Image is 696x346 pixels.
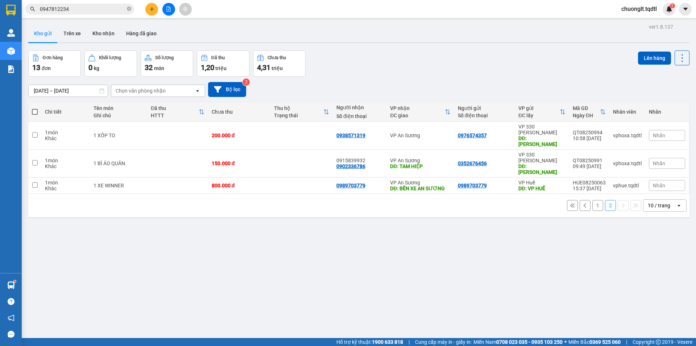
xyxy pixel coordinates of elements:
[473,338,563,346] span: Miền Nam
[653,160,665,166] span: Nhãn
[649,109,685,115] div: Nhãn
[151,113,198,118] div: HTTT
[409,338,410,346] span: |
[518,180,565,186] div: VP Huế
[270,102,333,122] th: Toggle SortBy
[671,3,674,8] span: 1
[518,163,565,175] div: DĐ: HỒ XÁ
[195,88,200,94] svg: open
[45,163,86,169] div: Khác
[7,47,15,55] img: warehouse-icon
[94,133,144,138] div: 1 XỐP TO
[7,281,15,289] img: warehouse-icon
[496,339,563,345] strong: 0708 023 035 - 0935 103 250
[653,183,665,188] span: Nhãn
[390,113,444,118] div: ĐC giao
[613,183,642,188] div: vphue.tqdtl
[518,135,565,147] div: DĐ: HỒ XÁ
[573,158,606,163] div: QT08250991
[212,160,267,166] div: 150.000 đ
[45,109,86,115] div: Chi tiết
[458,133,487,138] div: 0976574357
[45,130,86,135] div: 1 món
[141,50,193,77] button: Số lượng32món
[94,65,99,71] span: kg
[648,202,670,209] div: 10 / trang
[14,280,16,282] sup: 1
[613,109,642,115] div: Nhân viên
[145,63,153,72] span: 32
[145,3,158,16] button: plus
[592,200,603,211] button: 1
[458,160,487,166] div: 0352676456
[336,183,365,188] div: 0989703779
[613,133,642,138] div: vphoxa.tqdtl
[8,298,14,305] span: question-circle
[274,113,323,118] div: Trạng thái
[568,338,621,346] span: Miền Bắc
[166,7,171,12] span: file-add
[458,113,511,118] div: Số điện thoại
[676,203,682,208] svg: open
[8,314,14,321] span: notification
[58,25,87,42] button: Trên xe
[573,180,606,186] div: HUE08250063
[30,7,35,12] span: search
[564,341,567,343] span: ⚪️
[386,102,454,122] th: Toggle SortBy
[120,25,162,42] button: Hàng đã giao
[7,65,15,73] img: solution-icon
[518,186,565,191] div: DĐ: VP HUẾ
[573,113,600,118] div: Ngày ĐH
[155,55,174,60] div: Số lượng
[268,55,286,60] div: Chưa thu
[272,65,283,71] span: triệu
[94,113,144,118] div: Ghi chú
[573,186,606,191] div: 15:37 [DATE]
[573,130,606,135] div: QT08250994
[127,7,131,11] span: close-circle
[518,113,560,118] div: ĐC lấy
[45,180,86,186] div: 1 món
[518,152,565,163] div: VP 330 [PERSON_NAME]
[6,5,16,16] img: logo-vxr
[29,85,108,97] input: Select a date range.
[336,105,383,110] div: Người nhận
[116,87,166,94] div: Chọn văn phòng nhận
[336,158,383,163] div: 0915839932
[94,183,144,188] div: 1 XE WINNER
[94,160,144,166] div: 1 BÌ ÁO QUẦN
[154,65,164,71] span: món
[666,6,672,12] img: icon-new-feature
[274,105,323,111] div: Thu hộ
[87,25,120,42] button: Kho nhận
[573,105,600,111] div: Mã GD
[679,3,692,16] button: caret-down
[243,78,250,86] sup: 2
[212,109,267,115] div: Chưa thu
[43,55,63,60] div: Đơn hàng
[28,25,58,42] button: Kho gửi
[515,102,569,122] th: Toggle SortBy
[183,7,188,12] span: aim
[390,163,450,169] div: DĐ: TAM HIỆP
[573,135,606,141] div: 10:58 [DATE]
[208,82,246,97] button: Bộ lọc
[372,339,403,345] strong: 1900 633 818
[682,6,689,12] span: caret-down
[179,3,192,16] button: aim
[32,63,40,72] span: 13
[162,3,175,16] button: file-add
[45,135,86,141] div: Khác
[151,105,198,111] div: Đã thu
[605,200,616,211] button: 2
[649,23,673,31] div: ver 1.8.137
[201,63,214,72] span: 1,20
[569,102,609,122] th: Toggle SortBy
[127,6,131,13] span: close-circle
[7,29,15,37] img: warehouse-icon
[518,105,560,111] div: VP gửi
[212,133,267,138] div: 200.000 đ
[84,50,137,77] button: Khối lượng0kg
[28,50,81,77] button: Đơn hàng13đơn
